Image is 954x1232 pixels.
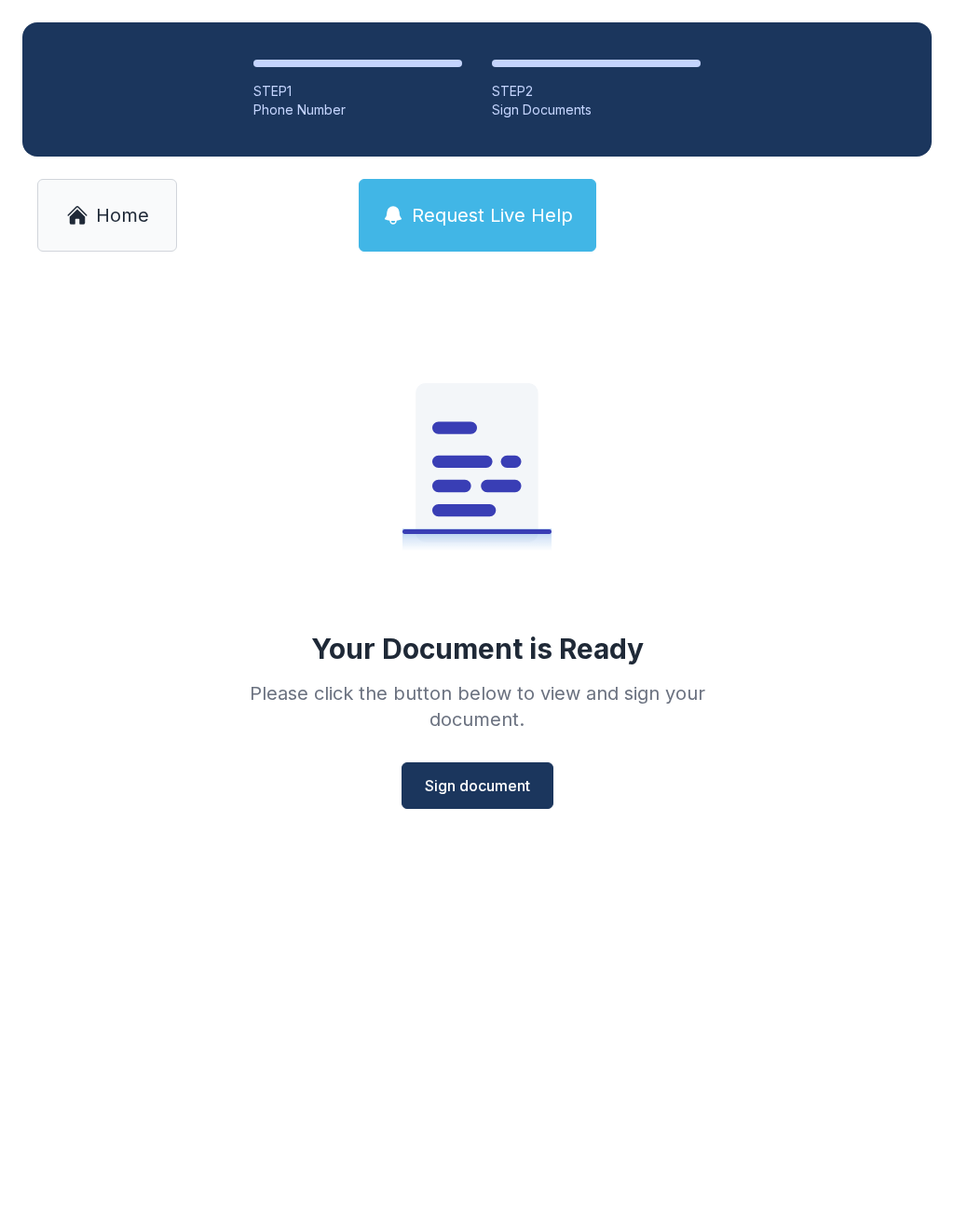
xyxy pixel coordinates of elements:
div: Sign Documents [492,101,701,119]
div: Please click the button below to view and sign your document. [209,680,745,732]
div: Your Document is Ready [311,632,644,665]
div: Phone Number [253,101,462,119]
div: STEP 2 [492,82,701,101]
span: Home [96,202,149,228]
span: Request Live Help [412,202,573,228]
div: STEP 1 [253,82,462,101]
span: Sign document [425,774,530,797]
